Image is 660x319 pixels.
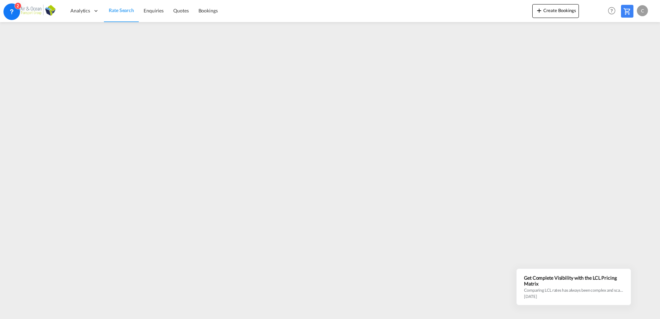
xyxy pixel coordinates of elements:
[535,6,543,14] md-icon: icon-plus 400-fg
[173,8,188,13] span: Quotes
[606,5,621,17] div: Help
[606,5,618,17] span: Help
[70,7,90,14] span: Analytics
[637,5,648,16] div: C
[532,4,579,18] button: icon-plus 400-fgCreate Bookings
[10,3,57,19] img: b56e2f00b01711ecb5ec2b6763d4c6fb.png
[198,8,218,13] span: Bookings
[144,8,164,13] span: Enquiries
[109,7,134,13] span: Rate Search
